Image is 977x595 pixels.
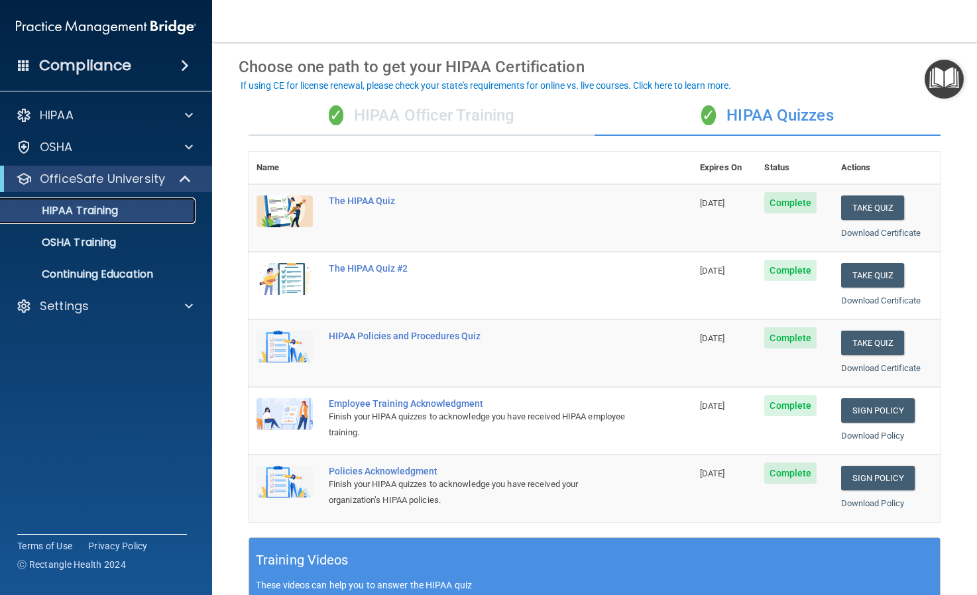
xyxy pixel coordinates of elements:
a: Sign Policy [841,466,915,490]
a: Download Certificate [841,296,921,305]
span: ✓ [701,105,716,125]
button: Take Quiz [841,331,905,355]
div: HIPAA Quizzes [595,96,941,136]
a: Terms of Use [17,539,72,553]
a: Privacy Policy [88,539,148,553]
span: Ⓒ Rectangle Health 2024 [17,558,126,571]
a: HIPAA [16,107,193,123]
span: Complete [764,192,817,213]
p: OSHA Training [9,236,116,249]
img: PMB logo [16,14,196,40]
a: Download Policy [841,498,905,508]
th: Expires On [692,152,756,184]
h5: Training Videos [256,549,349,572]
div: Finish your HIPAA quizzes to acknowledge you have received your organization’s HIPAA policies. [329,476,626,508]
p: OfficeSafe University [40,171,165,187]
div: The HIPAA Quiz [329,195,626,206]
a: OSHA [16,139,193,155]
div: Finish your HIPAA quizzes to acknowledge you have received HIPAA employee training. [329,409,626,441]
th: Status [756,152,833,184]
button: Take Quiz [841,195,905,220]
div: If using CE for license renewal, please check your state's requirements for online vs. live cours... [241,81,731,90]
th: Name [249,152,321,184]
a: Settings [16,298,193,314]
span: Complete [764,260,817,281]
a: Download Certificate [841,363,921,373]
span: ✓ [329,105,343,125]
div: HIPAA Policies and Procedures Quiz [329,331,626,341]
a: OfficeSafe University [16,171,192,187]
button: If using CE for license renewal, please check your state's requirements for online vs. live cours... [239,79,733,92]
a: Download Policy [841,431,905,441]
div: Employee Training Acknowledgment [329,398,626,409]
span: [DATE] [700,468,725,478]
button: Open Resource Center [925,60,964,99]
span: [DATE] [700,198,725,208]
th: Actions [833,152,941,184]
div: HIPAA Officer Training [249,96,595,136]
span: Complete [764,327,817,349]
span: Complete [764,395,817,416]
div: The HIPAA Quiz #2 [329,263,626,274]
h4: Compliance [39,56,131,75]
a: Download Certificate [841,228,921,238]
p: HIPAA [40,107,74,123]
p: HIPAA Training [9,204,118,217]
div: Choose one path to get your HIPAA Certification [239,48,950,86]
p: OSHA [40,139,73,155]
p: Settings [40,298,89,314]
p: Continuing Education [9,268,190,281]
span: Complete [764,462,817,484]
a: Back [239,19,258,44]
span: [DATE] [700,266,725,276]
a: Sign Policy [841,398,915,423]
button: Take Quiz [841,263,905,288]
p: These videos can help you to answer the HIPAA quiz [256,580,933,590]
div: Policies Acknowledgment [329,466,626,476]
span: [DATE] [700,333,725,343]
span: [DATE] [700,401,725,411]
